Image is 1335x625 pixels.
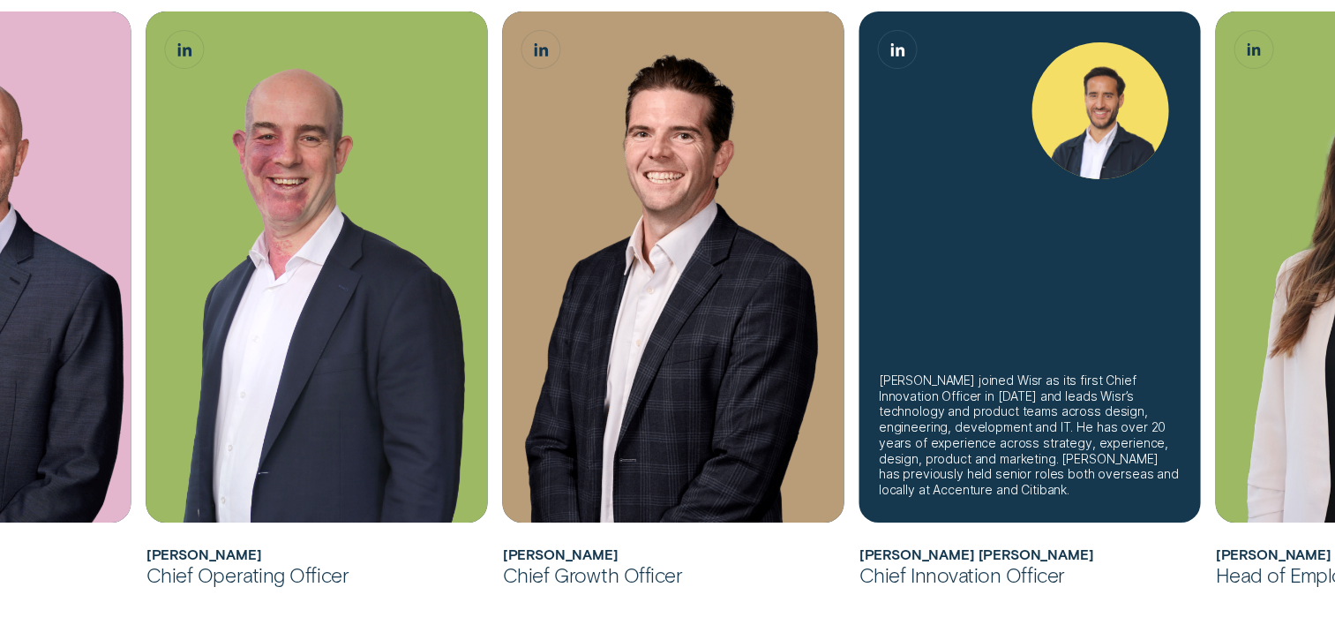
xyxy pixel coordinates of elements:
[859,11,1200,523] div: Álvaro Carpio Colón, Chief Innovation Officer
[503,11,844,523] div: James Goodwin, Chief Growth Officer
[859,562,1200,588] div: Chief Innovation Officer
[503,562,844,588] div: Chief Growth Officer
[146,11,487,523] div: Sam Harding, Chief Operating Officer
[503,11,844,523] img: James Goodwin
[879,31,916,68] a: Álvaro Carpio Colón, Chief Innovation Officer LinkedIn button
[859,546,1200,562] h2: Álvaro Carpio Colón
[522,31,559,68] a: James Goodwin, Chief Growth Officer LinkedIn button
[503,546,844,562] h2: James Goodwin
[146,546,487,562] h2: Sam Harding
[1235,31,1272,68] a: Kate Renner, Head of Employee Experience LinkedIn button
[146,562,487,588] div: Chief Operating Officer
[146,11,487,523] img: Sam Harding
[166,31,203,68] a: Sam Harding, Chief Operating Officer LinkedIn button
[879,373,1181,498] div: [PERSON_NAME] joined Wisr as its first Chief Innovation Officer in [DATE] and leads Wisr’s techno...
[1032,42,1169,179] img: Álvaro Carpio Colón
